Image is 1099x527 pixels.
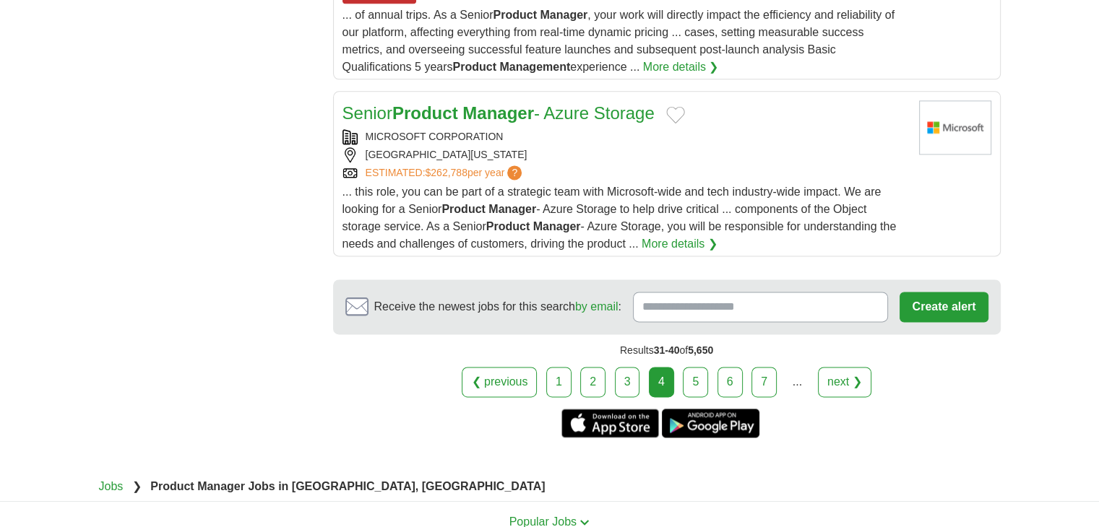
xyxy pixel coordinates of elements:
strong: Manager [488,203,536,215]
a: 6 [717,367,743,397]
img: toggle icon [579,519,590,526]
img: Microsoft logo [919,100,991,154]
strong: Product [441,203,485,215]
div: Results of [333,334,1001,367]
span: Receive the newest jobs for this search : [374,298,621,315]
button: Add to favorite jobs [666,106,685,123]
div: [GEOGRAPHIC_DATA][US_STATE] [342,147,908,162]
span: ❯ [132,480,142,492]
a: SeniorProduct Manager- Azure Storage [342,103,655,123]
a: by email [575,300,619,313]
a: 2 [580,367,605,397]
a: ❮ previous [462,367,537,397]
span: ? [507,165,522,180]
a: MICROSOFT CORPORATION [366,131,504,142]
a: 7 [751,367,777,397]
a: 5 [683,367,708,397]
a: More details ❯ [643,58,719,76]
span: 5,650 [688,344,713,356]
a: Get the iPhone app [561,409,659,437]
a: next ❯ [818,367,871,397]
span: ... this role, you can be part of a strategic team with Microsoft-wide and tech industry-wide imp... [342,186,897,250]
a: ESTIMATED:$262,788per year? [366,165,525,180]
div: 4 [649,367,674,397]
span: $262,788 [425,167,467,178]
strong: Product [392,103,458,123]
a: Jobs [99,480,124,492]
strong: Management [499,61,570,73]
strong: Product [494,9,537,21]
a: Get the Android app [662,409,759,437]
strong: Manager [462,103,534,123]
span: ... of annual trips. As a Senior , your work will directly impact the efficiency and reliability ... [342,9,895,73]
strong: Product [486,220,530,232]
span: 31-40 [654,344,680,356]
strong: Product Manager Jobs in [GEOGRAPHIC_DATA], [GEOGRAPHIC_DATA] [150,480,545,492]
button: Create alert [900,292,988,322]
strong: Manager [540,9,587,21]
a: More details ❯ [642,235,717,253]
strong: Manager [533,220,581,232]
a: 1 [546,367,572,397]
strong: Product [452,61,496,73]
a: 3 [615,367,640,397]
div: ... [783,367,811,396]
